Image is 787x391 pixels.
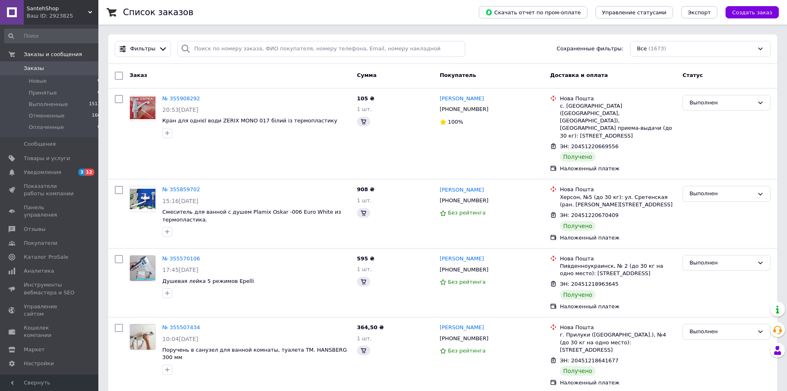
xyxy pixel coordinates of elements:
span: Сохраненные фильтры: [557,45,623,53]
div: Нова Пошта [560,324,676,331]
div: [PHONE_NUMBER] [438,333,490,344]
img: Фото товару [130,255,155,281]
span: ЭН: 20451220670409 [560,212,619,218]
span: Уведомления [24,169,61,176]
a: [PERSON_NAME] [440,255,484,263]
a: № 355859702 [162,186,200,192]
span: SantehShop [27,5,88,12]
a: [PERSON_NAME] [440,324,484,332]
a: Душевая лейка 5 режимов Epelli [162,278,254,284]
span: 1 шт. [357,266,372,272]
img: Фото товару [130,97,155,119]
span: Инструменты вебмастера и SEO [24,281,76,296]
div: [PHONE_NUMBER] [438,195,490,206]
span: Сумма [357,72,377,78]
span: ЭН: 20451218641677 [560,357,619,364]
div: г. Прилуки ([GEOGRAPHIC_DATA].), №4 (до 30 кг на одно место): [STREET_ADDRESS] [560,331,676,354]
a: Фото товару [130,324,156,350]
span: Скачать отчет по пром-оплате [485,9,581,16]
a: Кран для однієї води ZERIX MONO 017 білий із термопластику [162,118,337,124]
button: Экспорт [681,6,717,18]
div: Нова Пошта [560,186,676,193]
span: Управление сайтом [24,303,76,318]
span: Создать заказ [732,9,772,16]
span: 0 [98,124,100,131]
span: Панель управления [24,204,76,219]
div: Наложенный платеж [560,165,676,172]
span: Все [637,45,647,53]
h1: Список заказов [123,7,193,17]
a: № 355908292 [162,95,200,102]
span: Отмененные [29,112,64,120]
span: Маркет [24,346,45,353]
input: Поиск по номеру заказа, ФИО покупателя, номеру телефона, Email, номеру накладной [177,41,465,57]
button: Создать заказ [726,6,779,18]
div: с. [GEOGRAPHIC_DATA] ([GEOGRAPHIC_DATA], [GEOGRAPHIC_DATA]), [GEOGRAPHIC_DATA] приема-выдачи (до ... [560,102,676,140]
span: Оплаченные [29,124,64,131]
span: 364,50 ₴ [357,324,384,330]
div: Наложенный платеж [560,234,676,242]
span: 3 [78,169,85,176]
a: № 355570106 [162,255,200,262]
span: 1 шт. [357,106,372,112]
div: Получено [560,152,596,162]
input: Поиск [4,29,101,43]
span: Заказы [24,65,44,72]
span: Показатели работы компании [24,183,76,197]
div: Нова Пошта [560,255,676,262]
img: Фото товару [130,189,155,209]
a: [PERSON_NAME] [440,186,484,194]
a: Фото товару [130,95,156,121]
span: 0 [98,89,100,97]
a: Создать заказ [717,9,779,15]
a: [PERSON_NAME] [440,95,484,103]
span: Отзывы [24,226,45,233]
span: ЭН: 20451218963645 [560,281,619,287]
span: 12 [85,169,94,176]
span: 1 шт. [357,197,372,203]
span: Управление статусами [602,9,666,16]
span: Экспорт [688,9,711,16]
div: Наложенный платеж [560,303,676,310]
div: Выполнен [689,190,754,198]
div: [PHONE_NUMBER] [438,264,490,275]
span: Без рейтинга [448,279,486,285]
div: Выполнен [689,259,754,267]
div: Получено [560,366,596,376]
div: Наложенный платеж [560,379,676,386]
button: Скачать отчет по пром-оплате [479,6,587,18]
span: Каталог ProSale [24,253,68,261]
span: Новые [29,77,47,85]
div: Пивденноукраинск, № 2 (до 30 кг на одно место): [STREET_ADDRESS] [560,262,676,277]
a: № 355507434 [162,324,200,330]
span: Заказы и сообщения [24,51,82,58]
a: Смеситель для ванной с душем Plamix Oskar -006 Euro White из термопластика. [162,209,341,223]
span: Без рейтинга [448,210,486,216]
span: Заказ [130,72,147,78]
div: Выполнен [689,328,754,336]
span: Доставка и оплата [550,72,608,78]
span: 595 ₴ [357,255,375,262]
span: 10:04[DATE] [162,336,198,342]
div: [PHONE_NUMBER] [438,104,490,115]
span: 1513 [89,101,100,108]
img: Фото товару [130,324,155,350]
div: Ваш ID: 2923825 [27,12,98,20]
span: Покупатель [440,72,476,78]
span: Фильтры [130,45,156,53]
span: 100% [448,119,463,125]
span: Выполненные [29,101,68,108]
a: Фото товару [130,255,156,281]
div: Выполнен [689,99,754,107]
div: Херсон, №5 (до 30 кг): ул. Сретенская (ран. [PERSON_NAME][STREET_ADDRESS] [560,194,676,208]
span: 17:45[DATE] [162,267,198,273]
div: Получено [560,290,596,300]
div: Получено [560,221,596,231]
a: Фото товару [130,186,156,212]
span: Покупатели [24,240,57,247]
span: Сообщения [24,140,56,148]
span: Без рейтинга [448,348,486,354]
span: Поручень в санузел для ванной комнаты, туалета TM. HANSBERG 300 мм [162,347,347,361]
